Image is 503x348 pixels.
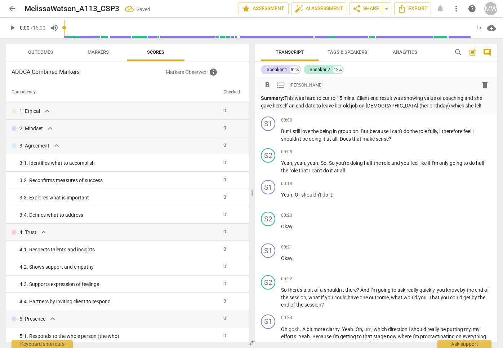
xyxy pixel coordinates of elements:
span: it [322,136,326,142]
span: Okay [281,224,292,229]
span: love [301,128,311,134]
span: 0 [223,298,226,304]
span: 0 [223,142,226,148]
span: shouldn't [301,192,322,198]
span: . [486,334,488,339]
span: Yeah [281,160,292,166]
div: 5. 1. Responds to the whole person (the who) [19,332,218,340]
span: my [473,326,480,332]
span: 0:00 [20,25,30,31]
div: Change speaker [261,243,275,258]
span: I [329,341,331,347]
span: , [306,295,308,300]
span: do [322,192,329,198]
span: could [450,295,463,300]
span: , [305,160,307,166]
span: So [329,160,336,166]
div: All changes saved [125,4,150,13]
span: Yeah [342,326,353,332]
span: Or [295,192,301,198]
div: Speaker 1 [267,66,287,73]
span: like [419,160,428,166]
span: Transcript [276,49,304,55]
span: A [302,326,307,332]
span: , [292,160,294,166]
span: I'm [370,287,378,293]
span: if [428,160,432,166]
span: 0 [223,125,226,131]
span: by [472,295,478,300]
span: 00:22 [281,276,292,282]
span: help [468,4,476,13]
span: because [370,128,390,134]
span: still [293,128,301,134]
th: Competency [6,82,221,102]
span: session [289,295,306,300]
div: 82% [290,66,300,73]
span: doing [412,341,426,347]
span: . [300,326,302,332]
span: have [348,295,360,300]
span: So [321,160,326,166]
button: Search [453,47,464,58]
span: , [471,326,473,332]
span: . [332,192,334,198]
span: , [435,287,437,293]
span: bit [352,128,358,134]
div: 4. 2. Shows support and empathy [19,263,218,271]
span: you [437,287,446,293]
span: expand_more [52,141,61,150]
span: I [472,128,474,134]
span: and [391,160,401,166]
span: Tags & Speakers [328,49,367,55]
button: AI Assessment [291,2,346,15]
span: be [302,136,309,142]
strong: Summary: [261,95,284,101]
span: 0 [223,194,226,200]
span: ? [357,287,360,293]
span: 00:21 [281,244,292,250]
span: in [333,128,338,134]
span: that [426,341,436,347]
span: Assessment [242,4,285,13]
span: the [478,295,485,300]
span: But [361,128,370,134]
span: more_vert [452,4,460,13]
span: you're [336,160,350,166]
span: that [299,168,309,173]
span: know [316,341,329,347]
div: Change speaker [261,212,275,226]
div: 4. 1. Respects talents and insights [19,246,218,254]
button: Export [394,2,431,15]
span: On [356,326,362,332]
span: going [450,160,463,166]
span: format_list_bulleted [276,81,285,89]
span: doing [350,160,364,166]
span: Inquire the support about custom evaluation criteria [209,68,218,76]
span: 0 [223,316,226,321]
div: MW [484,2,497,15]
span: I'm [432,160,439,166]
span: to [357,334,363,339]
span: what [308,295,321,300]
span: a [303,287,307,293]
span: half [364,160,374,166]
span: I [309,168,312,173]
span: of [484,287,489,293]
span: 00:34 [281,315,292,321]
span: where [398,334,413,339]
span: what [391,295,404,300]
div: Speaker 2 [310,66,330,73]
span: the [467,287,475,293]
span: stage [373,334,387,339]
span: going [378,287,392,293]
span: . [296,334,299,339]
span: it [330,168,334,173]
button: Play [6,21,19,34]
span: I'm [413,334,420,339]
span: you [418,295,427,300]
span: quickly [419,287,435,293]
span: yeah [294,160,305,166]
span: do [323,168,330,173]
span: by [460,287,467,293]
